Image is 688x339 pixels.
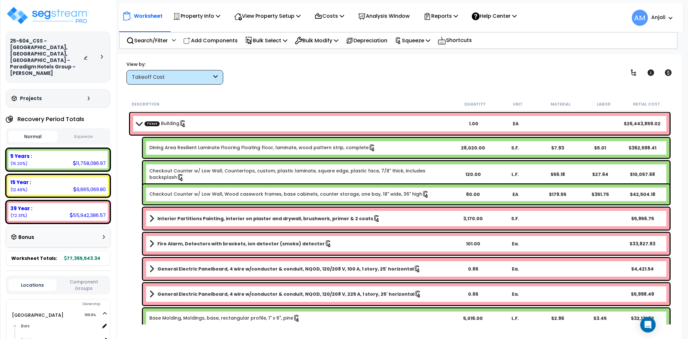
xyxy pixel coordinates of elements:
[424,12,458,20] p: Reports
[551,102,571,107] small: Material
[73,186,106,193] div: 9,665,069.80
[537,145,578,151] div: $7.93
[59,131,108,142] button: Squeeze
[149,290,451,299] a: Assembly Title
[149,191,429,198] a: Individual Item
[180,33,241,48] div: Add Components
[134,12,163,20] p: Worksheet
[145,120,186,127] a: Custom Item
[126,61,223,67] div: View by:
[149,214,451,223] a: Assembly Title
[132,102,159,107] small: Description
[10,213,27,218] small: 72.30917557723184%
[8,279,56,291] button: Locations
[19,322,100,330] div: Bars
[622,241,663,247] div: $33,827.93
[597,102,611,107] small: Labor
[132,74,212,81] div: Takeoff Cost
[149,264,451,273] a: Assembly Title
[495,315,536,322] div: L.F.
[395,36,430,45] p: Squeeze
[10,38,84,77] h3: 25-604_CSS - [GEOGRAPHIC_DATA], [GEOGRAPHIC_DATA], [GEOGRAPHIC_DATA] - Paradigm Hotels Group - [P...
[10,161,27,166] small: 15.198092668109995%
[60,278,108,292] button: Component Groups
[453,291,494,297] div: 0.65
[495,145,536,151] div: S.F.
[580,191,621,198] div: $351.75
[495,241,536,247] div: Ea.
[453,191,494,198] div: 80.00
[622,171,663,178] div: $10,057.68
[464,102,485,107] small: Quantity
[453,315,494,322] div: 5,016.00
[622,291,663,297] div: $5,998.49
[453,171,494,178] div: 120.00
[453,120,495,127] div: 1.00
[453,241,494,247] div: 101.00
[64,255,100,262] b: 77,365,543.34
[622,191,663,198] div: $42,504.18
[10,153,32,159] b: 5 Years :
[537,171,578,178] div: $56.18
[145,121,160,126] span: TCost
[20,95,42,102] h3: Projects
[6,6,90,25] img: logo_pro_r.png
[622,315,663,322] div: $32,171.62
[183,36,238,45] p: Add Components
[10,187,27,192] small: 12.492731754658159%
[495,266,536,272] div: Ea.
[157,291,414,297] b: General Electric Panelboard, 4 wire w/conductor & conduit, NQOD, 120/208 V, 225 A, 1 story, 25' h...
[622,215,663,222] div: $5,956.75
[494,120,537,127] div: EA
[245,36,287,45] p: Bulk Select
[580,171,621,178] div: $27.64
[621,120,663,127] div: $26,443,859.02
[295,36,338,45] p: Bulk Modify
[70,212,106,219] div: 55,942,386.57
[149,239,451,248] a: Assembly Title
[537,191,578,198] div: $179.55
[18,235,34,240] h3: Bonus
[12,312,64,318] a: [GEOGRAPHIC_DATA] 100.0%
[10,179,31,186] b: 15 Year :
[149,168,451,181] a: Individual Item
[358,12,410,20] p: Analysis Window
[314,12,344,20] p: Costs
[495,171,536,178] div: L.F.
[472,12,517,20] p: Help Center
[149,315,300,322] a: Individual Item
[537,315,578,322] div: $2.96
[157,266,414,272] b: General Electric Panelboard, 4 wire w/conductor & conduit, NQOD, 120/208 V, 100 A, 1 story, 25' h...
[10,205,32,212] b: 39 Year :
[453,266,494,272] div: 0.65
[11,255,57,262] span: Worksheet Totals:
[8,131,57,142] button: Normal
[17,116,84,122] h4: Recovery Period Totals
[149,144,376,151] a: Individual Item
[651,14,665,21] b: Anjali
[580,315,621,322] div: $3.45
[495,291,536,297] div: Ea.
[632,10,648,26] span: AM
[438,36,472,45] p: Shortcuts
[453,145,494,151] div: 28,020.00
[434,33,475,48] div: Shortcuts
[633,102,660,107] small: Initial Cost
[73,160,106,167] div: 11,758,086.97
[640,317,656,333] div: Open Intercom Messenger
[495,215,536,222] div: S.F.
[173,12,220,20] p: Property Info
[513,102,523,107] small: Unit
[157,215,373,222] b: Interior Partitions Painting, interior on plaster and drywall, brushwork, primer & 2 coats
[622,266,663,272] div: $4,421.54
[453,215,494,222] div: 3,170.00
[580,145,621,151] div: $5.01
[234,12,301,20] p: View Property Setup
[622,145,663,151] div: $362,598.41
[157,241,325,247] b: Fire Alarm, Detectors with brackets, ion detector (smoke) detector
[342,33,391,48] div: Depreciation
[495,191,536,198] div: EA
[19,300,110,308] div: Ownership
[126,36,168,45] p: Search/Filter
[85,311,102,319] span: 100.0%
